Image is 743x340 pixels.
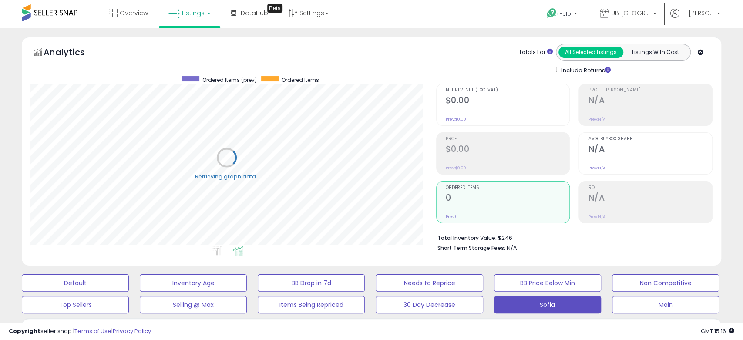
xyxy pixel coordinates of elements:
span: 2025-09-15 15:16 GMT [701,327,734,335]
span: Net Revenue (Exc. VAT) [446,88,570,93]
span: N/A [507,244,517,252]
h2: $0.00 [446,95,570,107]
small: Prev: N/A [588,214,605,219]
small: Prev: $0.00 [446,117,466,122]
div: Include Returns [549,65,621,75]
button: Default [22,274,129,292]
button: Non Competitive [612,274,719,292]
span: Listings [182,9,205,17]
button: Needs to Reprice [376,274,483,292]
button: All Selected Listings [558,47,623,58]
button: Selling @ Max [140,296,247,313]
small: Prev: N/A [588,117,605,122]
button: Sofia [494,296,601,313]
button: BB Price Below Min [494,274,601,292]
button: BB Drop in 7d [258,274,365,292]
span: Hi [PERSON_NAME] [682,9,714,17]
h5: Analytics [44,46,102,61]
b: Total Inventory Value: [437,234,497,242]
h2: N/A [588,193,712,205]
a: Terms of Use [74,327,111,335]
button: 30 Day Decrease [376,296,483,313]
span: Ordered Items [446,185,570,190]
small: Prev: 0 [446,214,458,219]
button: Main [612,296,719,313]
span: UB [GEOGRAPHIC_DATA] [611,9,650,17]
i: Get Help [546,8,557,19]
a: Hi [PERSON_NAME] [670,9,720,28]
strong: Copyright [9,327,40,335]
a: Help [540,1,586,28]
button: Listings With Cost [623,47,688,58]
div: Retrieving graph data.. [195,172,259,180]
small: Prev: $0.00 [446,165,466,171]
button: Top Sellers [22,296,129,313]
span: Profit [PERSON_NAME] [588,88,712,93]
a: Privacy Policy [113,327,151,335]
div: Totals For [519,48,553,57]
h2: $0.00 [446,144,570,156]
h2: 0 [446,193,570,205]
span: ROI [588,185,712,190]
b: Short Term Storage Fees: [437,244,505,252]
h2: N/A [588,95,712,107]
span: Avg. Buybox Share [588,137,712,141]
div: seller snap | | [9,327,151,336]
button: Inventory Age [140,274,247,292]
li: $246 [437,232,706,242]
span: Profit [446,137,570,141]
div: Tooltip anchor [267,4,282,13]
button: Items Being Repriced [258,296,365,313]
span: DataHub [241,9,268,17]
h2: N/A [588,144,712,156]
span: Help [559,10,571,17]
span: Overview [120,9,148,17]
small: Prev: N/A [588,165,605,171]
